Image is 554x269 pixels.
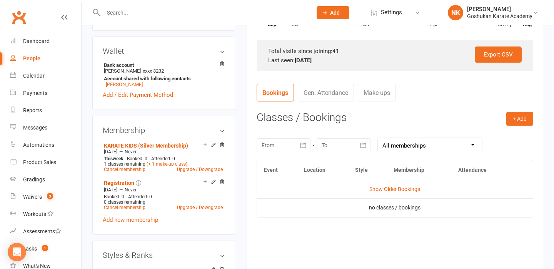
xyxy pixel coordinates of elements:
[104,76,221,81] strong: Account shared with following contacts
[506,112,533,126] button: + Add
[475,46,522,63] a: Export CSV
[23,263,51,269] div: What's New
[151,156,175,161] span: Attended: 0
[467,6,532,13] div: [PERSON_NAME]
[23,73,45,79] div: Calendar
[106,81,143,87] a: [PERSON_NAME]
[103,251,225,259] h3: Styles & Ranks
[451,160,512,180] th: Attendance
[10,240,81,257] a: Tasks 1
[23,90,47,96] div: Payments
[42,245,48,251] span: 1
[257,160,297,180] th: Event
[467,13,532,20] div: Goshukan Karate Academy
[317,6,349,19] button: Add
[23,246,37,252] div: Tasks
[10,102,81,119] a: Reports
[332,48,339,55] strong: 41
[23,55,40,61] div: People
[8,243,26,261] div: Open Intercom Messenger
[103,47,225,55] h3: Wallet
[104,187,117,193] span: [DATE]
[104,156,113,161] span: This
[298,84,354,101] a: Gen. Attendance
[102,187,225,193] div: —
[10,223,81,240] a: Assessments
[257,112,533,124] h3: Classes / Bookings
[448,5,463,20] div: NK
[23,228,61,234] div: Assessments
[104,180,134,186] a: Registration
[103,61,225,88] li: [PERSON_NAME]
[103,126,225,134] h3: Membership
[330,10,340,16] span: Add
[10,67,81,85] a: Calendar
[104,205,145,210] a: Cancel membership
[369,186,420,192] a: Show Older Bookings
[104,62,221,68] strong: Bank account
[104,143,188,149] a: KARATE KIDS (Silver Membership)
[10,33,81,50] a: Dashboard
[143,68,164,74] span: xxxx 3232
[268,46,522,56] div: Total visits since joining:
[103,90,173,100] a: Add / Edit Payment Method
[348,160,387,180] th: Style
[102,149,225,155] div: —
[10,85,81,102] a: Payments
[128,194,152,199] span: Attended: 0
[257,84,294,101] a: Bookings
[23,159,56,165] div: Product Sales
[10,206,81,223] a: Workouts
[104,199,145,205] span: 0 classes remaining
[125,149,137,154] span: Never
[104,167,145,172] a: Cancel membership
[23,125,47,131] div: Messages
[297,160,348,180] th: Location
[268,56,522,65] div: Last seen:
[10,171,81,188] a: Gradings
[47,193,53,199] span: 3
[10,188,81,206] a: Waivers 3
[295,57,312,64] strong: [DATE]
[23,194,42,200] div: Waivers
[23,211,46,217] div: Workouts
[125,187,137,193] span: Never
[104,194,124,199] span: Booked: 0
[177,205,223,210] a: Upgrade / Downgrade
[147,161,187,167] a: (+ 1 make-up class)
[10,50,81,67] a: People
[387,160,451,180] th: Membership
[9,8,28,27] a: Clubworx
[23,38,50,44] div: Dashboard
[23,176,45,183] div: Gradings
[104,161,145,167] span: 1 classes remaining
[177,167,223,172] a: Upgrade / Downgrade
[10,119,81,136] a: Messages
[10,154,81,171] a: Product Sales
[358,84,396,101] a: Make-ups
[104,149,117,154] span: [DATE]
[103,216,158,223] a: Add new membership
[23,107,42,113] div: Reports
[102,156,125,161] div: week
[381,4,402,21] span: Settings
[101,7,307,18] input: Search...
[23,142,54,148] div: Automations
[127,156,147,161] span: Booked: 0
[257,198,533,217] td: no classes / bookings
[10,136,81,154] a: Automations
